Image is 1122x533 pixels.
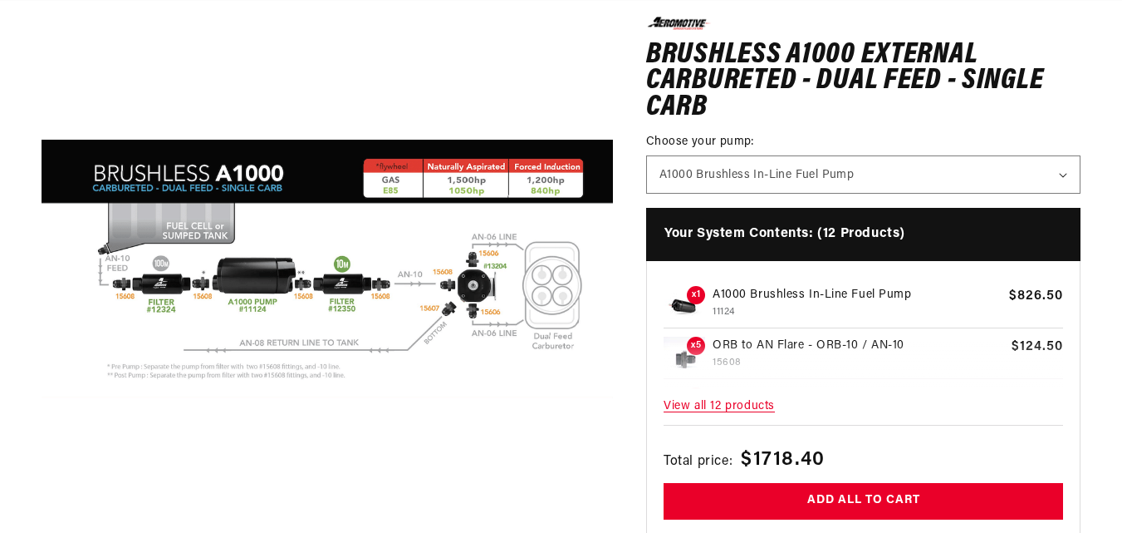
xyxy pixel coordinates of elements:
[713,336,1004,354] p: ORB to AN Flare - ORB-10 / AN-10
[664,336,705,378] img: ORB to AN Flare
[646,133,1080,151] label: Choose your pump:
[646,42,1080,121] h1: Brushless A1000 External Carbureted - Dual Feed - Single Carb
[664,451,732,472] span: Total price:
[664,482,1063,520] button: Add all to cart
[664,336,1063,378] a: ORB to AN Flare x5 ORB to AN Flare - ORB-10 / AN-10 15608 $124.50
[713,304,1002,320] p: 11124
[687,285,705,304] span: x1
[687,336,705,354] span: x5
[1012,336,1063,356] span: $124.50
[664,389,1063,425] span: View all 12 products
[1009,285,1063,305] span: $826.50
[664,285,1063,328] a: A1000 Brushless In-Line Fuel Pump x1 A1000 Brushless In-Line Fuel Pump 11124 $826.50
[646,208,1080,261] h4: Your System Contents: (12 Products)
[713,285,1002,304] p: A1000 Brushless In-Line Fuel Pump
[664,285,705,327] img: A1000 Brushless In-Line Fuel Pump
[741,444,825,474] span: $1718.40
